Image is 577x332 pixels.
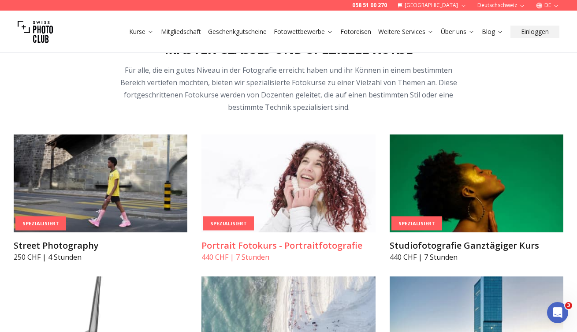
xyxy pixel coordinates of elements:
img: Street Photography [14,134,188,232]
button: Einloggen [510,26,559,38]
iframe: Intercom live chat [547,302,568,323]
p: 250 CHF | 4 Stunden [14,252,188,262]
button: Fotoreisen [337,26,375,38]
a: Blog [482,27,503,36]
button: Fotowettbewerbe [270,26,337,38]
h3: Studiofotografie Ganztägiger Kurs [390,239,564,252]
img: Portrait Fotokurs - Portraitfotografie [201,134,376,232]
button: Mitgliedschaft [157,26,205,38]
a: 058 51 00 270 [352,2,387,9]
div: Spezialisiert [15,216,66,231]
h3: Street Photography [14,239,188,252]
a: Fotowettbewerbe [274,27,333,36]
h2: Master Classes und spezielle Kurse [164,41,413,57]
button: Über uns [437,26,478,38]
img: Swiss photo club [18,14,53,49]
a: Studiofotografie Ganztägiger KursSpezialisiertStudiofotografie Ganztägiger Kurs440 CHF | 7 Stunden [390,134,564,262]
a: Kurse [129,27,154,36]
a: Fotoreisen [340,27,371,36]
a: Portrait Fotokurs - PortraitfotografieSpezialisiertPortrait Fotokurs - Portraitfotografie440 CHF ... [201,134,376,262]
button: Blog [478,26,507,38]
button: Weitere Services [375,26,437,38]
a: Mitgliedschaft [161,27,201,36]
a: Street PhotographySpezialisiertStreet Photography250 CHF | 4 Stunden [14,134,188,262]
button: Kurse [126,26,157,38]
p: 440 CHF | 7 Stunden [201,252,376,262]
button: Geschenkgutscheine [205,26,270,38]
a: Über uns [441,27,475,36]
h3: Portrait Fotokurs - Portraitfotografie [201,239,376,252]
a: Weitere Services [378,27,434,36]
span: Für alle, die ein gutes Niveau in der Fotografie erreicht haben und ihr Können in einem bestimmte... [120,65,457,112]
div: Spezialisiert [203,216,254,231]
span: 3 [565,302,572,309]
img: Studiofotografie Ganztägiger Kurs [390,134,564,232]
div: Spezialisiert [391,216,442,231]
p: 440 CHF | 7 Stunden [390,252,564,262]
a: Geschenkgutscheine [208,27,267,36]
